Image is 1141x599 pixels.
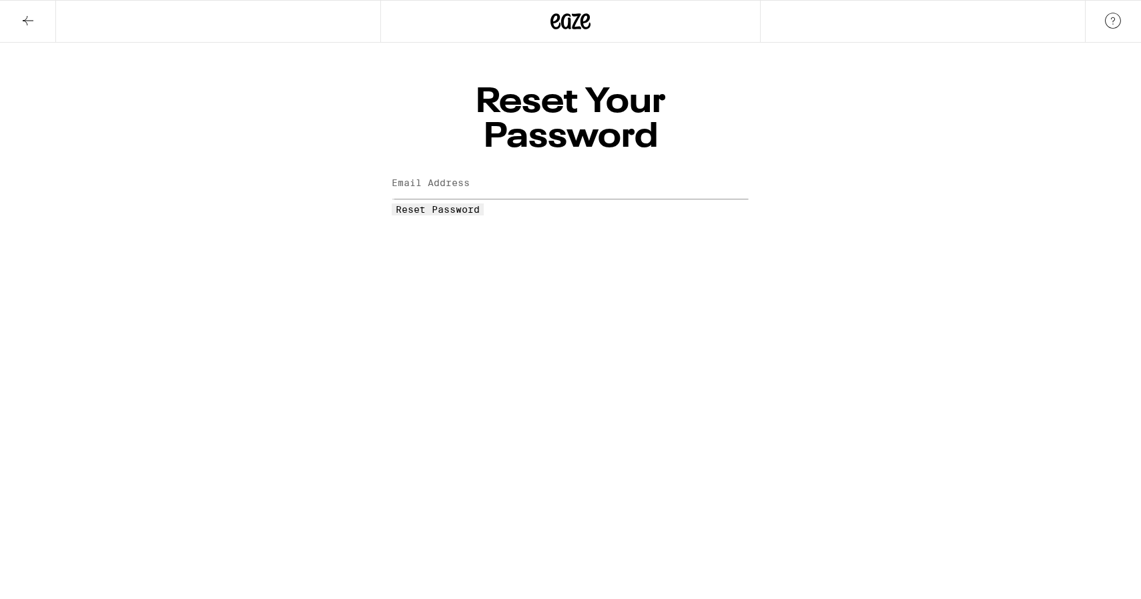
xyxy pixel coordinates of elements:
[31,9,58,21] span: Help
[392,177,470,188] label: Email Address
[392,85,749,155] h1: Reset Your Password
[392,203,484,215] button: Reset Password
[392,169,749,199] input: Email Address
[396,204,480,215] span: Reset Password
